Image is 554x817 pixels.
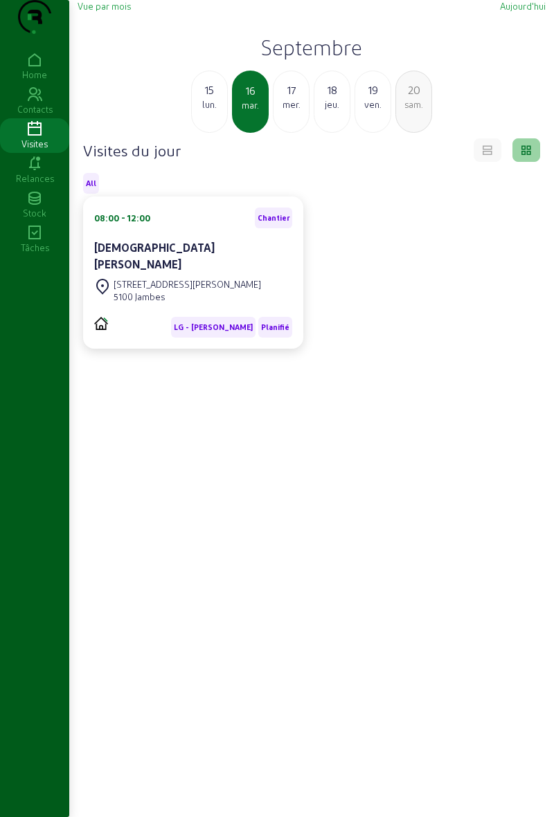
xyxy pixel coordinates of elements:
div: 08:00 - 12:00 [94,212,150,224]
div: lun. [192,98,227,111]
div: 5100 Jambes [114,291,261,303]
cam-card-title: [DEMOGRAPHIC_DATA][PERSON_NAME] [94,241,215,270]
span: LG - [PERSON_NAME] [174,322,253,332]
span: Planifié [261,322,289,332]
div: 18 [314,82,350,98]
div: 16 [233,82,267,99]
span: Aujourd'hui [500,1,546,11]
div: sam. [396,98,431,111]
div: ven. [355,98,391,111]
div: mer. [274,98,309,111]
h4: Visites du jour [83,140,181,160]
img: PVELEC [94,317,108,330]
div: [STREET_ADDRESS][PERSON_NAME] [114,278,261,291]
h2: Septembre [78,35,546,59]
span: All [86,178,96,188]
div: 17 [274,82,309,98]
div: mar. [233,99,267,111]
div: 20 [396,82,431,98]
div: jeu. [314,98,350,111]
div: 15 [192,82,227,98]
span: Chantier [258,213,289,223]
span: Vue par mois [78,1,131,11]
div: 19 [355,82,391,98]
